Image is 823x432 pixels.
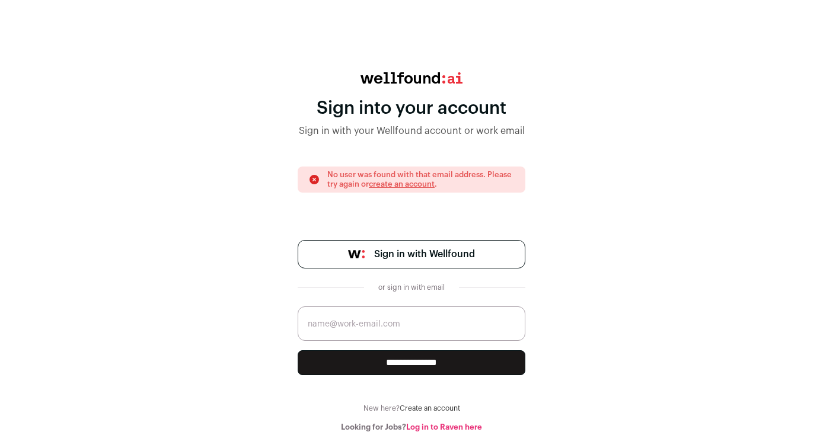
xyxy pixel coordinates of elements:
[298,240,525,268] a: Sign in with Wellfound
[369,180,435,188] a: create an account
[374,283,449,292] div: or sign in with email
[298,423,525,432] div: Looking for Jobs?
[298,98,525,119] div: Sign into your account
[361,72,462,84] img: wellfound:ai
[374,247,475,261] span: Sign in with Wellfound
[406,423,482,431] a: Log in to Raven here
[298,404,525,413] div: New here?
[298,306,525,341] input: name@work-email.com
[298,124,525,138] div: Sign in with your Wellfound account or work email
[400,405,460,412] a: Create an account
[348,250,365,258] img: wellfound-symbol-flush-black-fb3c872781a75f747ccb3a119075da62bfe97bd399995f84a933054e44a575c4.png
[327,170,515,189] p: No user was found with that email address. Please try again or .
